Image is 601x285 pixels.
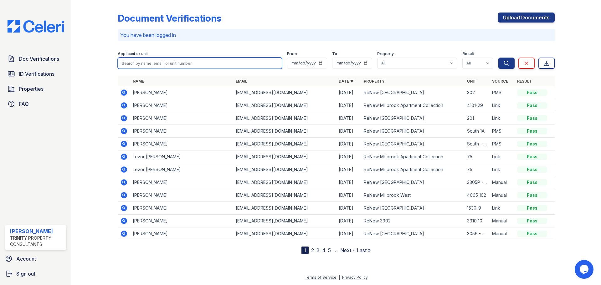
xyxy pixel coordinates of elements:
td: 3910 10 [465,215,490,227]
div: 1 [301,247,309,254]
label: Applicant or unit [118,51,148,56]
td: ReNew Millbrook Apartment Collection [361,150,464,163]
td: [DATE] [336,112,361,125]
span: Doc Verifications [19,55,59,63]
td: Link [490,202,515,215]
td: South 1A [465,125,490,138]
td: [DATE] [336,125,361,138]
td: [DATE] [336,227,361,240]
label: To [332,51,337,56]
span: ID Verifications [19,70,54,78]
td: 4101-29 [465,99,490,112]
a: Result [517,79,532,84]
td: [DATE] [336,86,361,99]
td: [EMAIL_ADDRESS][DOMAIN_NAME] [233,202,336,215]
div: | [339,275,340,280]
td: PMS [490,86,515,99]
td: ReNew Millbrook Apartment Collection [361,99,464,112]
input: Search by name, email, or unit number [118,58,282,69]
td: ReNew [GEOGRAPHIC_DATA] [361,86,464,99]
td: South - 1A [465,138,490,150]
a: Doc Verifications [5,53,66,65]
td: [PERSON_NAME] [130,86,233,99]
td: [PERSON_NAME] [130,112,233,125]
label: From [287,51,297,56]
td: [DATE] [336,215,361,227]
td: ReNew Millbrook West [361,189,464,202]
td: Link [490,163,515,176]
a: Property [364,79,385,84]
a: Email [236,79,247,84]
span: Sign out [16,270,35,277]
a: Unit [467,79,476,84]
td: [EMAIL_ADDRESS][DOMAIN_NAME] [233,150,336,163]
td: Lezor [PERSON_NAME] [130,163,233,176]
td: 4065 102 [465,189,490,202]
div: Pass [517,89,547,96]
td: Link [490,99,515,112]
td: ReNew 3902 [361,215,464,227]
div: Pass [517,192,547,198]
span: FAQ [19,100,29,108]
td: [PERSON_NAME] [130,189,233,202]
td: Manual [490,176,515,189]
td: 302 [465,86,490,99]
p: You have been logged in [120,31,552,39]
td: [EMAIL_ADDRESS][DOMAIN_NAME] [233,215,336,227]
img: CE_Logo_Blue-a8612792a0a2168367f1c8372b55b34899dd931a85d93a1a3d3e32e68fde9ad4.png [3,20,69,33]
div: Pass [517,205,547,211]
td: ReNew Millbrook Apartment Collection [361,163,464,176]
td: [DATE] [336,150,361,163]
td: 75 [465,163,490,176]
td: Link [490,112,515,125]
div: Pass [517,128,547,134]
div: Document Verifications [118,13,221,24]
td: [PERSON_NAME] [130,125,233,138]
td: 3056 - 301 [465,227,490,240]
td: [EMAIL_ADDRESS][DOMAIN_NAME] [233,112,336,125]
td: [EMAIL_ADDRESS][DOMAIN_NAME] [233,227,336,240]
iframe: chat widget [575,260,595,279]
a: Sign out [3,267,69,280]
td: [EMAIL_ADDRESS][DOMAIN_NAME] [233,99,336,112]
label: Result [462,51,474,56]
div: Pass [517,102,547,109]
td: PMS [490,138,515,150]
td: 201 [465,112,490,125]
td: [DATE] [336,176,361,189]
td: Lezor [PERSON_NAME] [130,150,233,163]
td: [PERSON_NAME] [130,227,233,240]
a: FAQ [5,98,66,110]
div: Pass [517,154,547,160]
a: Name [133,79,144,84]
td: PMS [490,125,515,138]
td: Manual [490,215,515,227]
td: [PERSON_NAME] [130,202,233,215]
div: [PERSON_NAME] [10,227,64,235]
a: Privacy Policy [342,275,368,280]
td: [EMAIL_ADDRESS][DOMAIN_NAME] [233,163,336,176]
td: [EMAIL_ADDRESS][DOMAIN_NAME] [233,125,336,138]
div: Pass [517,218,547,224]
label: Property [377,51,394,56]
td: ReNew [GEOGRAPHIC_DATA] [361,202,464,215]
td: [EMAIL_ADDRESS][DOMAIN_NAME] [233,176,336,189]
a: 4 [322,247,326,253]
a: Upload Documents [498,13,555,23]
div: Pass [517,141,547,147]
span: … [333,247,338,254]
td: [DATE] [336,163,361,176]
td: 3305P - 301 [465,176,490,189]
td: [EMAIL_ADDRESS][DOMAIN_NAME] [233,189,336,202]
a: Account [3,252,69,265]
td: [EMAIL_ADDRESS][DOMAIN_NAME] [233,86,336,99]
div: Pass [517,166,547,173]
td: [DATE] [336,138,361,150]
a: 2 [311,247,314,253]
td: 1530-9 [465,202,490,215]
div: Pass [517,179,547,186]
td: Manual [490,189,515,202]
td: [DATE] [336,202,361,215]
a: 3 [316,247,320,253]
